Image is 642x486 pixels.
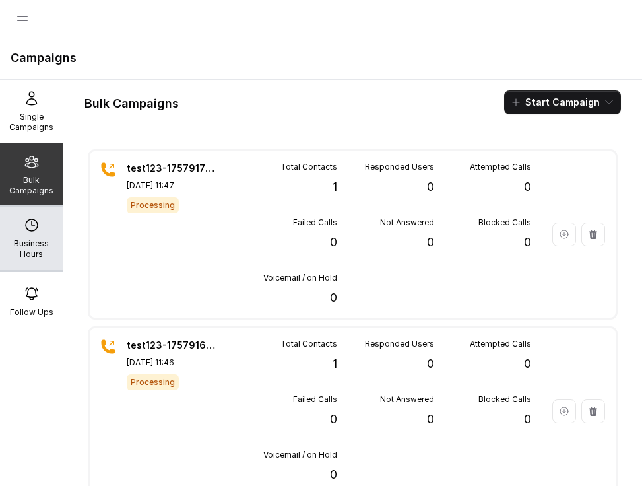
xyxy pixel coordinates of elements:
p: test123-1757916972607 [127,339,219,352]
p: 1 [333,178,337,196]
p: Blocked Calls [478,217,531,228]
button: Open navigation [11,7,34,30]
p: Bulk Campaigns [5,175,57,196]
p: 0 [524,410,531,429]
p: 0 [427,410,434,429]
p: [DATE] 11:47 [127,180,219,191]
p: Business Hours [5,238,57,260]
p: 0 [330,289,337,307]
p: Responded Users [365,339,434,349]
p: 1 [333,355,337,373]
p: Failed Calls [293,394,337,405]
p: Total Contacts [280,339,337,349]
p: 0 [427,355,434,373]
h1: Campaigns [11,48,631,69]
p: Voicemail / on Hold [263,273,337,283]
p: Attempted Calls [470,339,531,349]
p: 0 [524,178,531,196]
p: Not Answered [380,394,434,405]
p: [DATE] 11:46 [127,357,219,368]
p: 0 [524,355,531,373]
p: 0 [524,233,531,252]
p: Not Answered [380,217,434,228]
p: Total Contacts [280,162,337,172]
span: Processing [127,197,179,213]
p: Blocked Calls [478,394,531,405]
p: 0 [427,178,434,196]
p: Single Campaigns [5,112,57,133]
p: 0 [330,410,337,429]
p: Responded Users [365,162,434,172]
span: Processing [127,374,179,390]
p: 0 [427,233,434,252]
p: Voicemail / on Hold [263,450,337,460]
p: 0 [330,233,337,252]
p: Failed Calls [293,217,337,228]
p: 0 [330,466,337,484]
button: Start Campaign [504,90,621,114]
p: test123-1757917042285 [127,162,219,175]
p: Follow Ups [10,307,53,318]
h1: Bulk Campaigns [84,93,179,114]
p: Attempted Calls [470,162,531,172]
